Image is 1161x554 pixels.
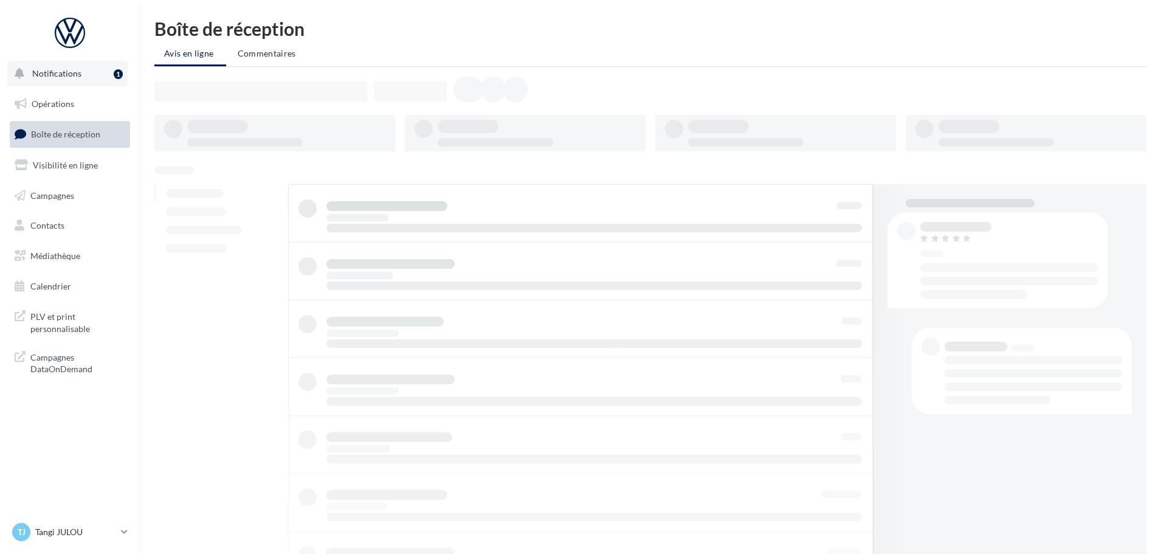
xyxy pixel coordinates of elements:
[30,281,71,291] span: Calendrier
[7,344,133,380] a: Campagnes DataOnDemand
[154,19,1146,38] div: Boîte de réception
[30,349,125,375] span: Campagnes DataOnDemand
[7,303,133,339] a: PLV et print personnalisable
[32,99,74,109] span: Opérations
[238,48,296,58] span: Commentaires
[30,308,125,334] span: PLV et print personnalisable
[30,251,80,261] span: Médiathèque
[7,213,133,238] a: Contacts
[7,91,133,117] a: Opérations
[31,129,100,139] span: Boîte de réception
[18,526,26,538] span: TJ
[7,153,133,178] a: Visibilité en ligne
[7,243,133,269] a: Médiathèque
[7,183,133,209] a: Campagnes
[7,121,133,147] a: Boîte de réception
[114,69,123,79] div: 1
[7,61,128,86] button: Notifications 1
[32,68,81,78] span: Notifications
[10,521,130,544] a: TJ Tangi JULOU
[30,190,74,200] span: Campagnes
[33,160,98,170] span: Visibilité en ligne
[7,274,133,299] a: Calendrier
[35,526,116,538] p: Tangi JULOU
[30,220,64,230] span: Contacts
